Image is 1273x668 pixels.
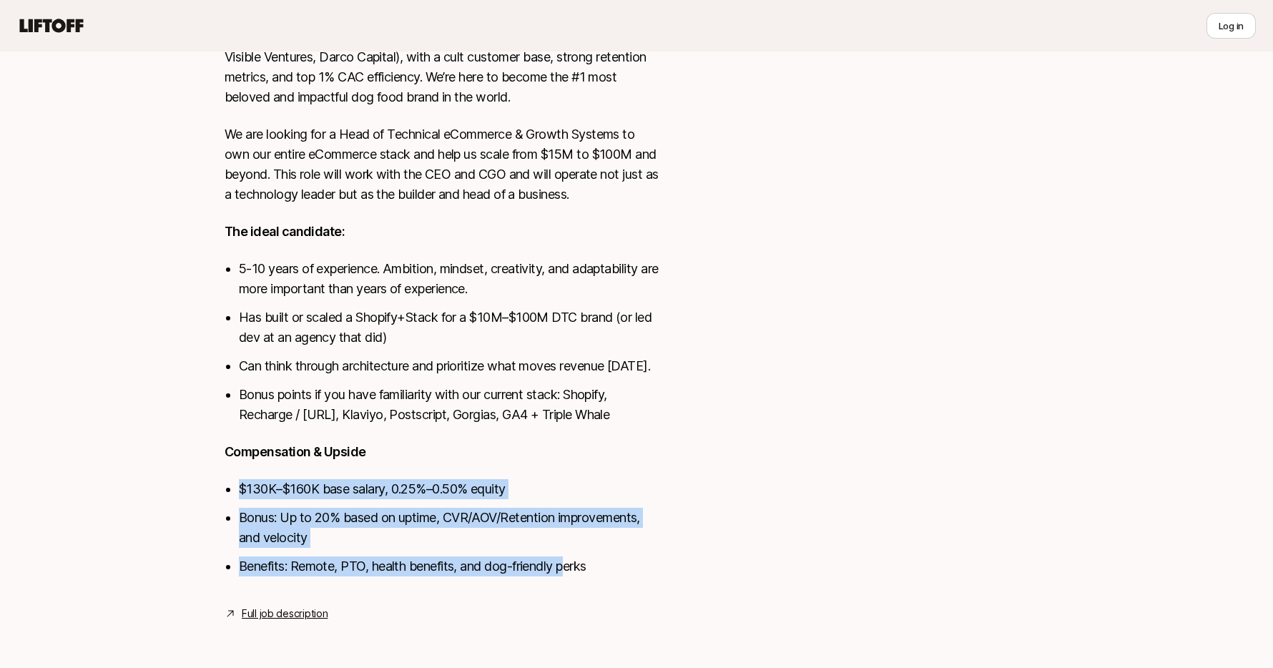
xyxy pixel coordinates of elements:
li: Benefits: Remote, PTO, health benefits, and dog-friendly perks [239,556,659,576]
strong: The ideal candidate: [225,224,345,239]
a: Full job description [242,605,328,622]
li: $130K–$160K base salary, 0.25%–0.50% equity [239,479,659,499]
p: We are looking for a Head of Technical eCommerce & Growth Systems to own our entire eCommerce sta... [225,124,659,205]
li: Bonus points if you have familiarity with our current stack: Shopify, Recharge / [URL], Klaviyo, ... [239,385,659,425]
li: 5-10 years of experience. Ambition, mindset, creativity, and adaptability are more important than... [239,259,659,299]
li: Can think through architecture and prioritize what moves revenue [DATE]. [239,356,659,376]
li: Bonus: Up to 20% based on uptime, CVR/AOV/Retention improvements, and velocity [239,508,659,548]
li: Has built or scaled a Shopify+Stack for a $10M–$100M DTC brand (or led dev at an agency that did) [239,308,659,348]
button: Log in [1206,13,1256,39]
strong: Compensation & Upside [225,444,366,459]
